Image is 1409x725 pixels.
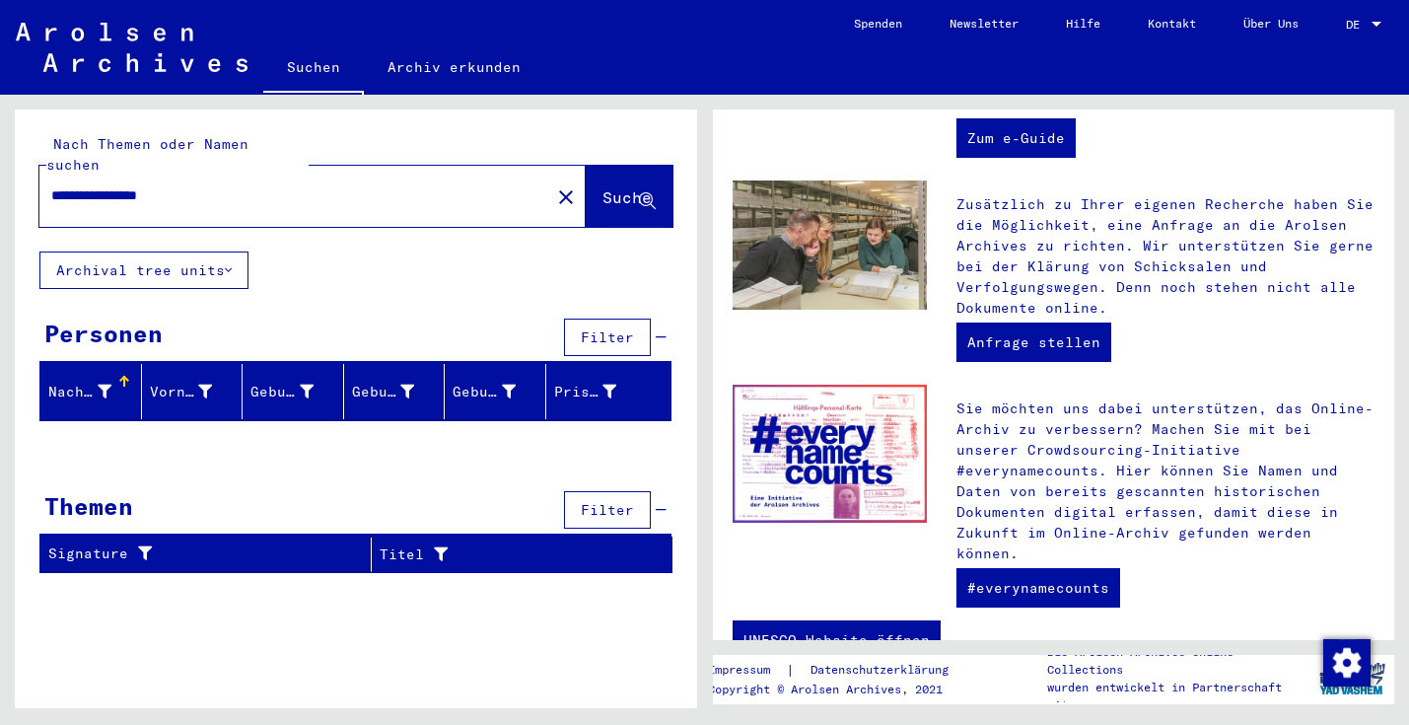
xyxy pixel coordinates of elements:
[564,491,651,529] button: Filter
[380,544,623,565] div: Titel
[352,382,415,402] div: Geburt‏
[546,364,670,419] mat-header-cell: Prisoner #
[1047,679,1308,714] p: wurden entwickelt in Partnerschaft mit
[733,620,941,660] a: UNESCO-Website öffnen
[39,252,248,289] button: Archival tree units
[16,23,247,72] img: Arolsen_neg.svg
[46,135,248,174] mat-label: Nach Themen oder Namen suchen
[554,185,578,209] mat-icon: close
[344,364,446,419] mat-header-cell: Geburt‏
[453,382,516,402] div: Geburtsdatum
[44,316,163,351] div: Personen
[956,568,1120,608] a: #everynamecounts
[956,194,1374,319] p: Zusätzlich zu Ihrer eigenen Recherche haben Sie die Möglichkeit, eine Anfrage an die Arolsen Arch...
[263,43,364,95] a: Suchen
[956,323,1111,362] a: Anfrage stellen
[564,319,651,356] button: Filter
[956,399,1374,564] p: Sie möchten uns dabei unterstützen, das Online-Archiv zu verbessern? Machen Sie mit bei unserer C...
[352,376,445,407] div: Geburt‏
[581,501,634,519] span: Filter
[1047,643,1308,679] p: Die Arolsen Archives Online-Collections
[708,660,786,681] a: Impressum
[453,376,545,407] div: Geburtsdatum
[586,166,672,227] button: Suche
[380,539,648,570] div: Titel
[243,364,344,419] mat-header-cell: Geburtsname
[1346,18,1368,32] span: DE
[40,364,142,419] mat-header-cell: Nachname
[364,43,544,91] a: Archiv erkunden
[554,376,647,407] div: Prisoner #
[44,488,133,524] div: Themen
[795,660,972,681] a: Datenschutzerklärung
[546,177,586,216] button: Clear
[554,382,617,402] div: Prisoner #
[445,364,546,419] mat-header-cell: Geburtsdatum
[150,382,213,402] div: Vorname
[48,539,371,570] div: Signature
[1323,639,1371,687] img: Zustimmung ändern
[1315,654,1389,703] img: yv_logo.png
[250,382,314,402] div: Geburtsname
[1322,638,1370,686] div: Zustimmung ändern
[956,118,1076,158] a: Zum e-Guide
[733,181,927,311] img: inquiries.jpg
[250,376,343,407] div: Geburtsname
[48,382,111,402] div: Nachname
[708,660,972,681] div: |
[581,328,634,346] span: Filter
[733,385,927,523] img: enc.jpg
[48,376,141,407] div: Nachname
[708,681,972,698] p: Copyright © Arolsen Archives, 2021
[142,364,244,419] mat-header-cell: Vorname
[150,376,243,407] div: Vorname
[602,187,652,207] span: Suche
[48,544,346,564] div: Signature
